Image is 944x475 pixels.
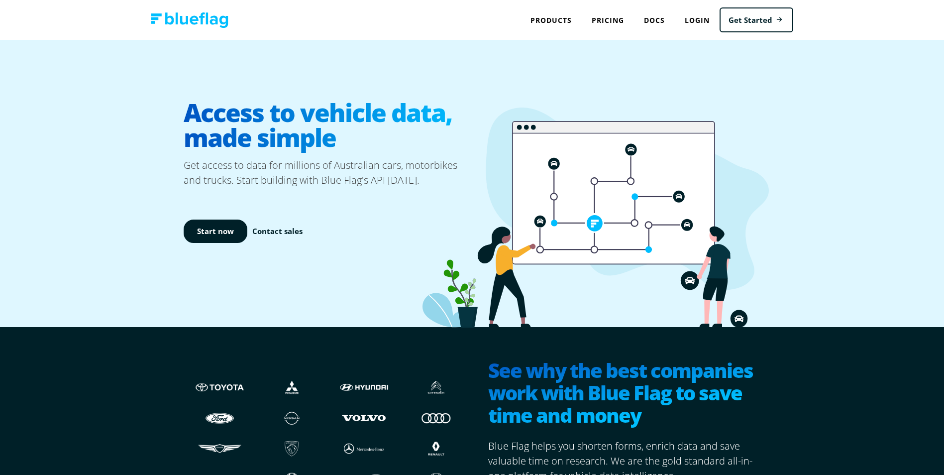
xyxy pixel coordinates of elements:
[488,359,761,429] h2: See why the best companies work with Blue Flag to save time and money
[410,378,462,397] img: Citroen logo
[252,226,303,237] a: Contact sales
[184,158,472,188] p: Get access to data for millions of Australian cars, motorbikes and trucks. Start building with Bl...
[410,408,462,427] img: Audi logo
[184,92,472,158] h1: Access to vehicle data, made simple
[634,10,675,30] a: Docs
[266,378,318,397] img: Mistubishi logo
[338,408,390,427] img: Volvo logo
[338,439,390,458] img: Mercedes logo
[675,10,720,30] a: Login to Blue Flag application
[151,12,228,28] img: Blue Flag logo
[266,439,318,458] img: Peugeot logo
[194,378,246,397] img: Toyota logo
[194,439,246,458] img: Genesis logo
[582,10,634,30] a: Pricing
[521,10,582,30] div: Products
[184,220,247,243] a: Start now
[338,378,390,397] img: Hyundai logo
[194,408,246,427] img: Ford logo
[410,439,462,458] img: Renault logo
[720,7,793,33] a: Get Started
[266,408,318,427] img: Nissan logo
